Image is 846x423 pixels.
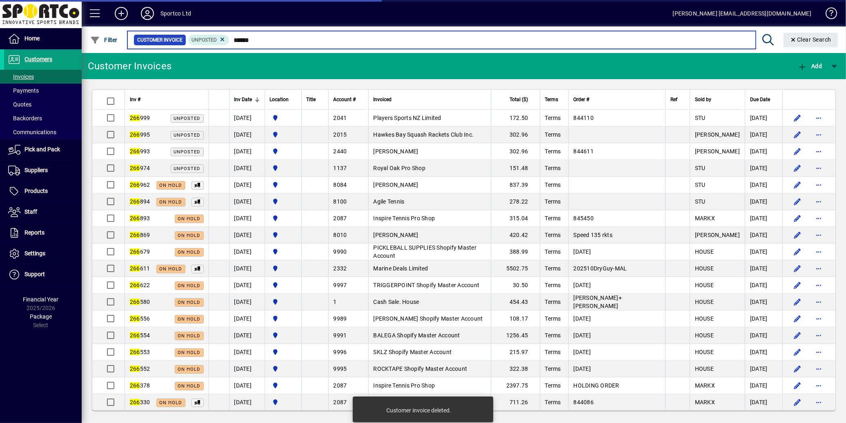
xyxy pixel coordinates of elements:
[130,265,150,272] span: 611
[574,148,594,155] span: 844611
[229,361,265,377] td: [DATE]
[24,229,45,236] span: Reports
[130,215,150,221] span: 893
[491,227,540,244] td: 420.42
[130,382,140,389] em: 266
[545,332,561,339] span: Terms
[745,277,782,294] td: [DATE]
[791,145,804,158] button: Edit
[130,282,140,288] em: 266
[4,244,82,264] a: Settings
[745,294,782,310] td: [DATE]
[673,7,811,20] div: [PERSON_NAME] [EMAIL_ADDRESS][DOMAIN_NAME]
[4,29,82,49] a: Home
[374,315,483,322] span: [PERSON_NAME] Shopify Master Account
[750,95,770,104] span: Due Date
[545,131,561,138] span: Terms
[745,361,782,377] td: [DATE]
[812,396,825,409] button: More options
[130,248,150,255] span: 679
[334,165,347,171] span: 1137
[270,230,296,239] span: Sportco Ltd Warehouse
[812,195,825,208] button: More options
[334,315,347,322] span: 9989
[812,145,825,158] button: More options
[745,244,782,260] td: [DATE]
[574,365,591,372] span: [DATE]
[491,160,540,177] td: 151.48
[812,212,825,225] button: More options
[88,60,171,73] div: Customer Invoices
[270,113,296,122] span: Sportco Ltd Warehouse
[374,299,419,305] span: Cash Sale. House
[812,178,825,191] button: More options
[491,260,540,277] td: 5502.75
[374,115,441,121] span: Players Sports NZ Limited
[695,248,714,255] span: HOUSE
[374,265,428,272] span: Marine Deals Limited
[130,265,140,272] em: 266
[545,165,561,171] span: Terms
[4,202,82,222] a: Staff
[812,312,825,325] button: More options
[812,128,825,141] button: More options
[130,95,140,104] span: Inv #
[545,182,561,188] span: Terms
[178,350,200,355] span: On hold
[812,295,825,308] button: More options
[812,345,825,359] button: More options
[334,148,347,155] span: 2440
[24,208,37,215] span: Staff
[812,279,825,292] button: More options
[334,248,347,255] span: 9990
[134,6,160,21] button: Profile
[24,271,45,277] span: Support
[695,282,714,288] span: HOUSE
[8,115,42,122] span: Backorders
[791,279,804,292] button: Edit
[491,110,540,126] td: 172.50
[695,265,714,272] span: HOUSE
[795,59,824,73] button: Add
[791,345,804,359] button: Edit
[334,115,347,121] span: 2041
[491,193,540,210] td: 278.22
[270,130,296,139] span: Sportco Ltd Warehouse
[8,101,31,108] span: Quotes
[130,148,140,155] em: 266
[130,248,140,255] em: 266
[545,248,561,255] span: Terms
[4,181,82,202] a: Products
[797,63,822,69] span: Add
[130,299,140,305] em: 266
[545,299,561,305] span: Terms
[812,162,825,175] button: More options
[229,344,265,361] td: [DATE]
[4,264,82,285] a: Support
[130,115,140,121] em: 266
[130,95,204,104] div: Inv #
[491,344,540,361] td: 215.97
[178,233,200,238] span: On hold
[745,126,782,143] td: [DATE]
[791,262,804,275] button: Edit
[178,300,200,305] span: On hold
[791,178,804,191] button: Edit
[374,198,405,205] span: Agile Tennis
[745,260,782,277] td: [DATE]
[491,210,540,227] td: 315.04
[130,215,140,221] em: 266
[491,361,540,377] td: 322.38
[130,131,150,138] span: 995
[374,182,419,188] span: [PERSON_NAME]
[108,6,134,21] button: Add
[229,310,265,327] td: [DATE]
[229,260,265,277] td: [DATE]
[229,126,265,143] td: [DATE]
[545,265,561,272] span: Terms
[574,282,591,288] span: [DATE]
[334,215,347,221] span: 2087
[491,294,540,310] td: 454.43
[791,128,804,141] button: Edit
[545,215,561,221] span: Terms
